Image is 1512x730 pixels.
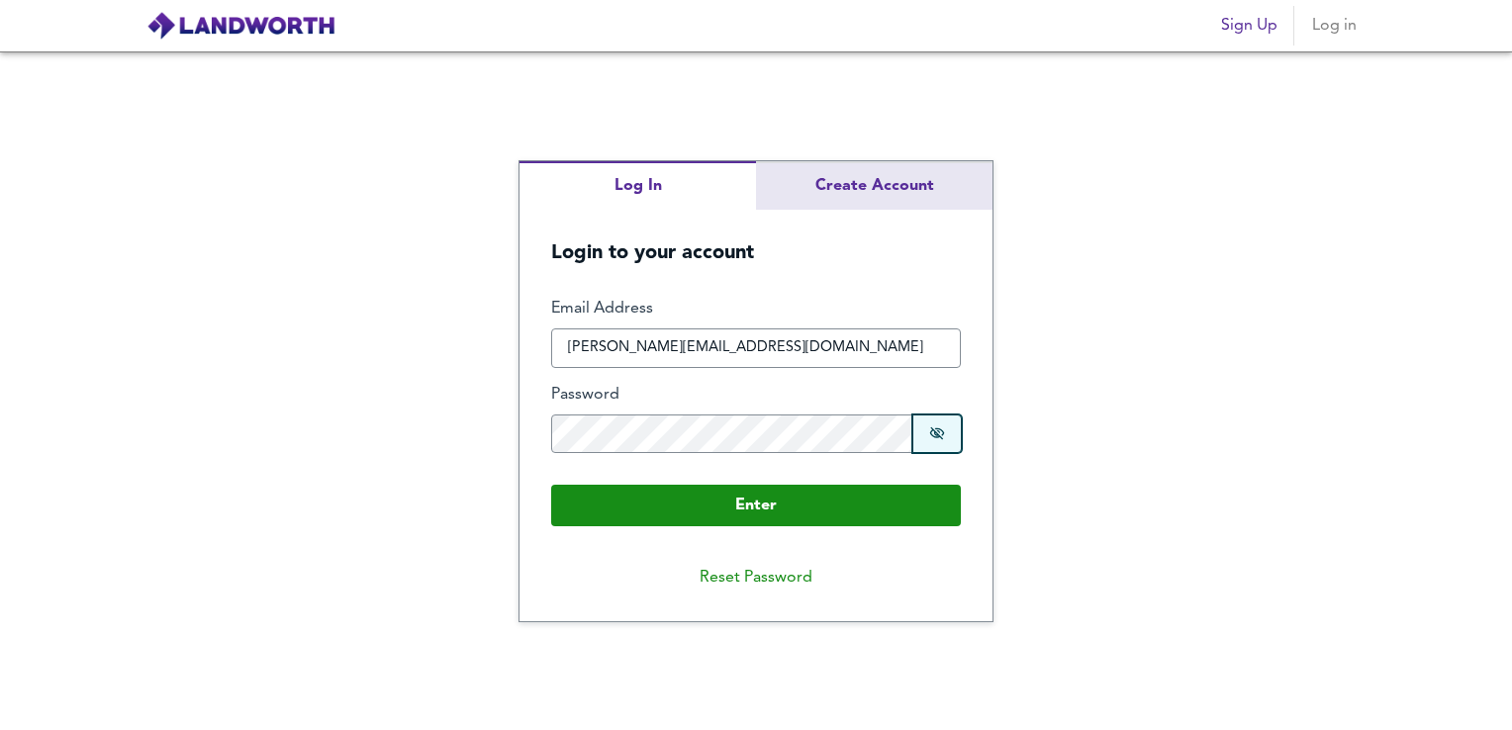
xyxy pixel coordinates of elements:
[146,11,335,41] img: logo
[551,298,961,320] label: Email Address
[520,161,756,210] button: Log In
[912,414,962,453] button: Show password
[684,558,828,597] button: Reset Password
[551,485,961,526] button: Enter
[551,384,961,407] label: Password
[1302,6,1366,46] button: Log in
[1221,12,1277,40] span: Sign Up
[756,161,992,210] button: Create Account
[520,210,992,266] h5: Login to your account
[551,328,961,368] input: e.g. joe@bloggs.com
[1213,6,1285,46] button: Sign Up
[1310,12,1358,40] span: Log in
